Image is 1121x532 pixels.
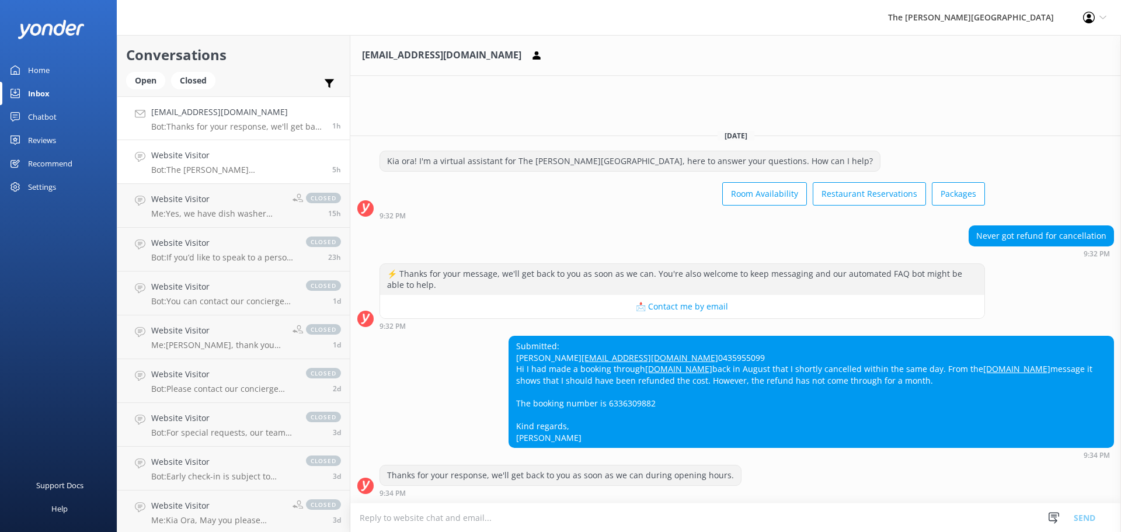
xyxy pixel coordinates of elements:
span: closed [306,237,341,247]
span: Sep 28 2025 05:24pm (UTC +13:00) Pacific/Auckland [332,165,341,175]
div: Closed [171,72,215,89]
p: Me: Kia Ora, May you please clarify what you are enquiring about. Nga mihi nui (Kind regards), Ru... [151,515,284,526]
span: closed [306,280,341,291]
div: Kia ora! I'm a virtual assistant for The [PERSON_NAME][GEOGRAPHIC_DATA], here to answer your ques... [380,151,880,171]
p: Me: Yes, we have dish washer detergent for our guests [151,208,284,219]
button: 📩 Contact me by email [380,295,984,318]
strong: 9:32 PM [1084,251,1110,258]
div: Home [28,58,50,82]
a: [EMAIL_ADDRESS][DOMAIN_NAME]Bot:Thanks for your response, we'll get back to you as soon as we can... [117,96,350,140]
button: Packages [932,182,985,206]
div: ⚡ Thanks for your message, we'll get back to you as soon as we can. You're also welcome to keep m... [380,264,984,295]
button: Restaurant Reservations [813,182,926,206]
span: closed [306,368,341,378]
div: Thanks for your response, we'll get back to you as soon as we can during opening hours. [380,465,741,485]
div: Sep 28 2025 09:32pm (UTC +13:00) Pacific/Auckland [380,211,985,220]
h4: Website Visitor [151,324,284,337]
span: Sep 28 2025 07:35am (UTC +13:00) Pacific/Auckland [328,208,341,218]
h4: Website Visitor [151,455,294,468]
a: [DOMAIN_NAME] [645,363,712,374]
strong: 9:32 PM [380,213,406,220]
div: Sep 28 2025 09:34pm (UTC +13:00) Pacific/Auckland [380,489,741,497]
span: Sep 25 2025 10:18am (UTC +13:00) Pacific/Auckland [333,515,341,525]
a: Website VisitorBot:Early check-in is subject to availability and may incur a fee. Please email yo... [117,447,350,491]
a: [EMAIL_ADDRESS][DOMAIN_NAME] [582,352,718,363]
img: yonder-white-logo.png [18,20,85,39]
h4: Website Visitor [151,368,294,381]
div: Inbox [28,82,50,105]
a: Website VisitorBot:For special requests, our team would love to help create a memorable experienc... [117,403,350,447]
strong: 9:34 PM [380,490,406,497]
h4: Website Visitor [151,280,294,293]
a: Website VisitorBot:Please contact our concierge team to arrange airport shuttle transfers. You ca... [117,359,350,403]
span: [DATE] [718,131,754,141]
div: Open [126,72,165,89]
h4: Website Visitor [151,499,284,512]
strong: 9:32 PM [380,323,406,330]
span: Sep 27 2025 11:39am (UTC +13:00) Pacific/Auckland [333,296,341,306]
span: closed [306,499,341,510]
a: Website VisitorBot:The [PERSON_NAME][GEOGRAPHIC_DATA] offers stunning wedding event facilities an... [117,140,350,184]
span: closed [306,455,341,466]
span: Sep 25 2025 11:43pm (UTC +13:00) Pacific/Auckland [333,384,341,394]
p: Bot: Please contact our concierge team to arrange airport shuttle transfers. You can reach them a... [151,384,294,394]
div: Never got refund for cancellation [969,226,1113,246]
a: Website VisitorBot:If you’d like to speak to a person on the The [PERSON_NAME] team, please call ... [117,228,350,272]
div: Sep 28 2025 09:34pm (UTC +13:00) Pacific/Auckland [509,451,1114,459]
a: Open [126,74,171,86]
div: Reviews [28,128,56,152]
h4: Website Visitor [151,193,284,206]
span: closed [306,412,341,422]
p: Bot: Early check-in is subject to availability and may incur a fee. Please email your arrival det... [151,471,294,482]
a: Website VisitorMe:[PERSON_NAME], thank you for reaching out to [GEOGRAPHIC_DATA]. We can send it ... [117,315,350,359]
div: Settings [28,175,56,199]
a: Closed [171,74,221,86]
p: Bot: The [PERSON_NAME][GEOGRAPHIC_DATA] offers stunning wedding event facilities and exclusive He... [151,165,323,175]
span: Sep 26 2025 10:42pm (UTC +13:00) Pacific/Auckland [333,340,341,350]
strong: 9:34 PM [1084,452,1110,459]
a: Website VisitorMe:Yes, we have dish washer detergent for our guestsclosed15h [117,184,350,228]
div: Support Docs [36,474,83,497]
span: closed [306,324,341,335]
div: Submitted: [PERSON_NAME] 0435955099 Hi I had made a booking through back in August that I shortly... [509,336,1113,447]
p: Bot: If you’d like to speak to a person on the The [PERSON_NAME] team, please call [PHONE_NUMBER]... [151,252,294,263]
h3: [EMAIL_ADDRESS][DOMAIN_NAME] [362,48,521,63]
span: Sep 27 2025 11:00pm (UTC +13:00) Pacific/Auckland [328,252,341,262]
div: Sep 28 2025 09:32pm (UTC +13:00) Pacific/Auckland [380,322,985,330]
h4: Website Visitor [151,412,294,425]
a: [DOMAIN_NAME] [983,363,1050,374]
span: Sep 25 2025 03:48pm (UTC +13:00) Pacific/Auckland [333,471,341,481]
button: Room Availability [722,182,807,206]
div: Sep 28 2025 09:32pm (UTC +13:00) Pacific/Auckland [969,249,1114,258]
span: Sep 25 2025 08:10pm (UTC +13:00) Pacific/Auckland [333,427,341,437]
p: Me: [PERSON_NAME], thank you for reaching out to [GEOGRAPHIC_DATA]. We can send it to you via ema... [151,340,284,350]
h4: Website Visitor [151,149,323,162]
h4: [EMAIL_ADDRESS][DOMAIN_NAME] [151,106,323,119]
p: Bot: Thanks for your response, we'll get back to you as soon as we can during opening hours. [151,121,323,132]
h4: Website Visitor [151,237,294,249]
span: closed [306,193,341,203]
p: Bot: For special requests, our team would love to help create a memorable experience. Please cont... [151,427,294,438]
p: Bot: You can contact our concierge service for assistance with reservations, activities, or speci... [151,296,294,307]
a: Website VisitorBot:You can contact our concierge service for assistance with reservations, activi... [117,272,350,315]
div: Chatbot [28,105,57,128]
span: Sep 28 2025 09:34pm (UTC +13:00) Pacific/Auckland [332,121,341,131]
div: Help [51,497,68,520]
h2: Conversations [126,44,341,66]
div: Recommend [28,152,72,175]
